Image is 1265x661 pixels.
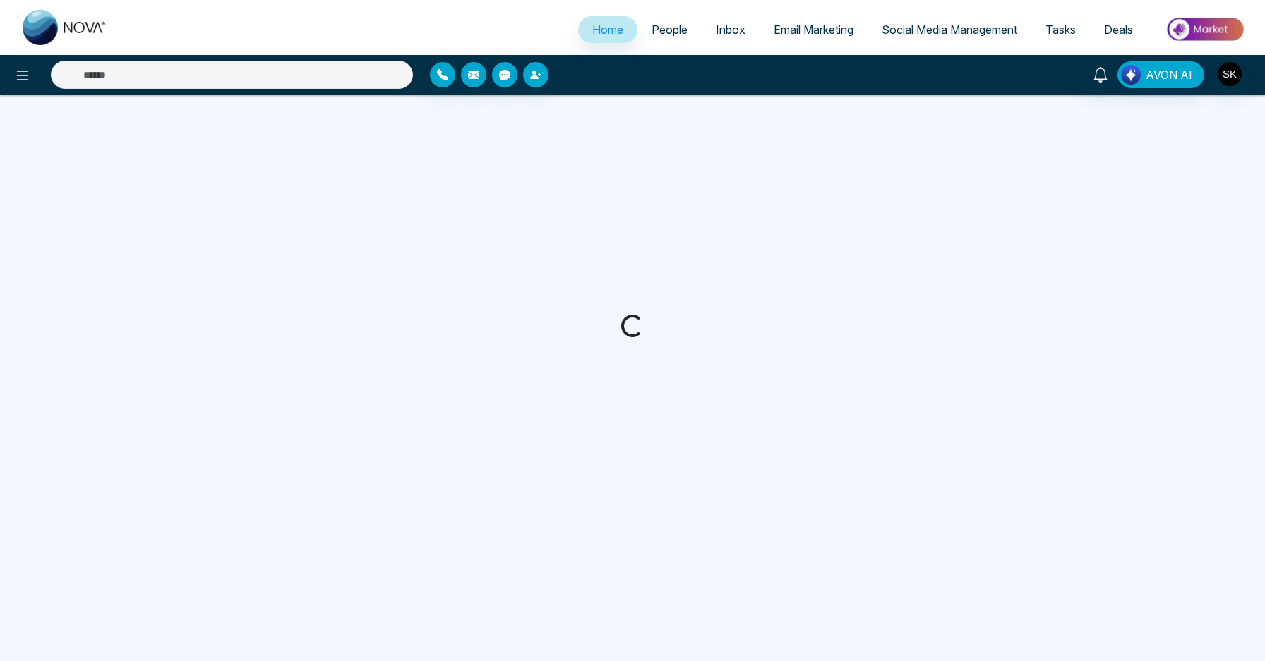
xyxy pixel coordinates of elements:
a: Tasks [1031,16,1090,43]
span: Social Media Management [882,23,1017,37]
a: Email Marketing [760,16,868,43]
img: Nova CRM Logo [23,10,107,45]
a: People [637,16,702,43]
span: People [652,23,688,37]
span: Home [592,23,623,37]
span: Email Marketing [774,23,853,37]
img: Market-place.gif [1154,13,1257,45]
span: AVON AI [1146,66,1192,83]
button: AVON AI [1117,61,1204,88]
img: User Avatar [1218,62,1242,86]
a: Deals [1090,16,1147,43]
a: Social Media Management [868,16,1031,43]
span: Deals [1104,23,1133,37]
a: Inbox [702,16,760,43]
a: Home [578,16,637,43]
span: Tasks [1045,23,1076,37]
img: Lead Flow [1121,65,1141,85]
span: Inbox [716,23,745,37]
